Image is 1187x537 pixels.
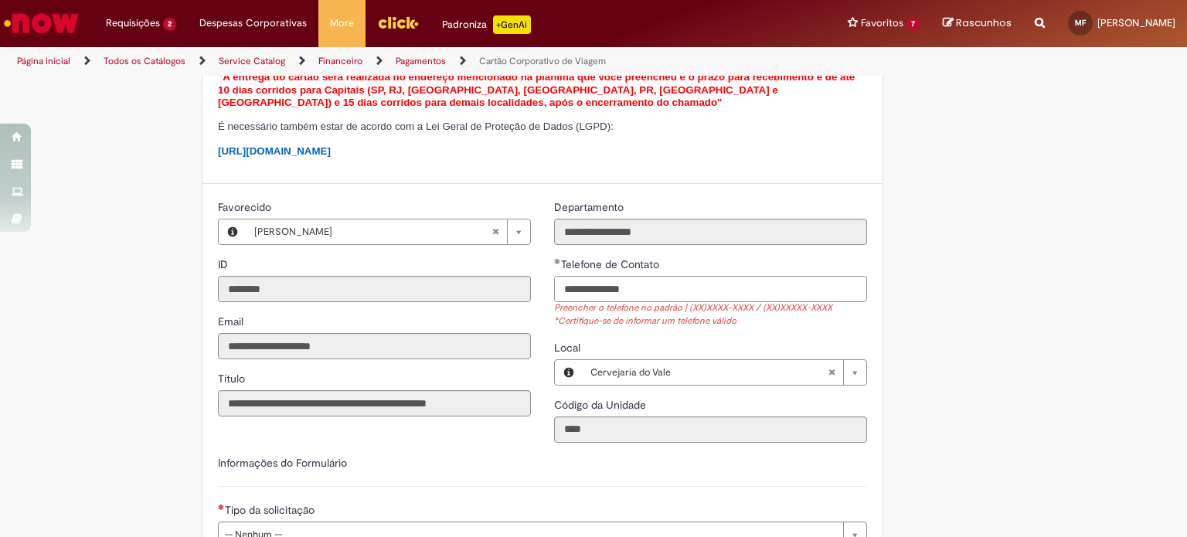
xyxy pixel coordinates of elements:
p: +GenAi [493,15,531,34]
span: Local [554,341,583,355]
a: [PERSON_NAME]Limpar campo Favorecido [247,219,530,244]
a: Pagamentos [396,55,446,67]
span: Rascunhos [956,15,1012,30]
label: Somente leitura - Email [218,314,247,329]
span: MF [1075,18,1086,28]
label: Somente leitura - ID [218,257,231,272]
span: Obrigatório Preenchido [554,258,561,264]
input: Departamento [554,219,867,245]
span: Somente leitura - Título [218,372,248,386]
abbr: Limpar campo Favorecido [484,219,507,244]
label: Somente leitura - Departamento [554,199,627,215]
span: Somente leitura - ID [218,257,231,271]
span: Requisições [106,15,160,31]
span: Favorecido, Mariana Garcia Franceschetti [218,200,274,214]
div: Preencher o telefone no padrão | (XX)XXXX-XXXX / (XX)XXXXX-XXXX [554,302,867,315]
span: Necessários [218,504,225,510]
button: Favorecido, Visualizar este registro Mariana Garcia Franceschetti [219,219,247,244]
span: Somente leitura - Código da Unidade [554,398,649,412]
label: Somente leitura - Código da Unidade [554,397,649,413]
abbr: Limpar campo Local [820,360,843,385]
a: Todos os Catálogos [104,55,185,67]
span: [PERSON_NAME] [254,219,491,244]
span: Somente leitura - Departamento [554,200,627,214]
span: [PERSON_NAME] [1097,16,1175,29]
span: É necessário também estar de acordo com a Lei Geral de Proteção de Dados (LGPD): [218,121,614,132]
input: Email [218,333,531,359]
a: Cervejaria do ValeLimpar campo Local [583,360,866,385]
span: 7 [906,18,920,31]
span: Cervejaria do Vale [590,360,828,385]
img: ServiceNow [2,8,81,39]
label: Informações do Formulário [218,456,347,470]
a: Página inicial [17,55,70,67]
div: Padroniza [442,15,531,34]
span: Tipo da solicitação [225,503,318,517]
span: Telefone de Contato [561,257,662,271]
input: Título [218,390,531,416]
a: Rascunhos [943,16,1012,31]
input: Telefone de Contato [554,276,867,302]
span: "A entrega do cartão será realizada no endereço mencionado na planilha que você preencheu e o pra... [218,71,855,108]
a: Service Catalog [219,55,285,67]
a: Cartão Corporativo de Viagem [479,55,606,67]
input: Código da Unidade [554,416,867,443]
span: 2 [163,18,176,31]
span: Somente leitura - Email [218,314,247,328]
button: Local, Visualizar este registro Cervejaria do Vale [555,360,583,385]
span: Despesas Corporativas [199,15,307,31]
ul: Trilhas de página [12,47,780,76]
a: [URL][DOMAIN_NAME] [218,145,331,157]
img: click_logo_yellow_360x200.png [377,11,419,34]
span: Favoritos [861,15,903,31]
span: More [330,15,354,31]
a: Financeiro [318,55,362,67]
div: *Certifique-se de informar um telefone válido [554,315,867,328]
input: ID [218,276,531,302]
label: Somente leitura - Título [218,371,248,386]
